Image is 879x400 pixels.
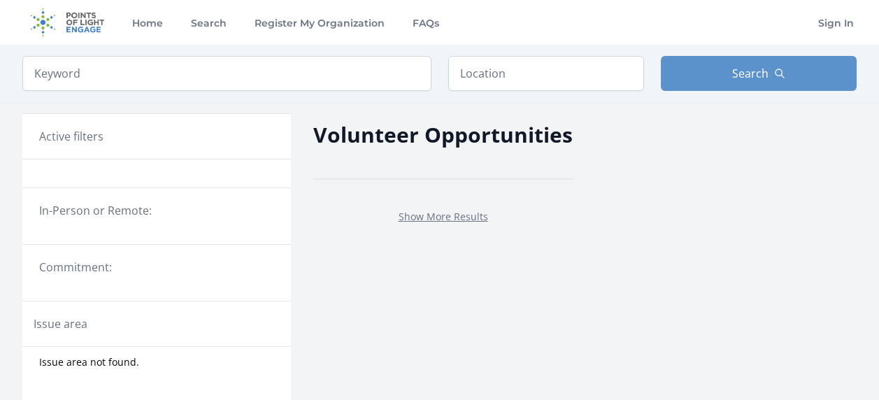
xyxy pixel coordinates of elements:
[22,56,431,91] input: Keyword
[661,56,857,91] button: Search
[448,56,644,91] input: Location
[39,202,274,219] legend: In-Person or Remote:
[399,210,488,223] a: Show More Results
[732,65,769,82] span: Search
[34,315,87,332] legend: Issue area
[39,259,274,276] legend: Commitment:
[313,119,573,150] h2: Volunteer Opportunities
[39,128,103,145] h3: Active filters
[39,355,139,369] span: Issue area not found.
